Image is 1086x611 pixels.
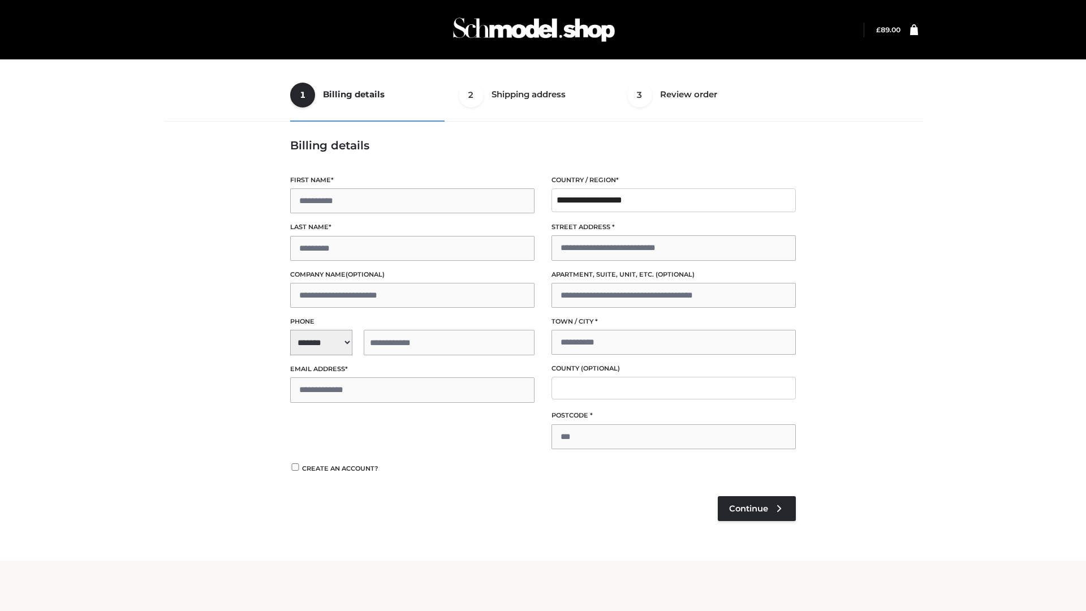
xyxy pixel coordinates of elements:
[290,316,535,327] label: Phone
[551,316,796,327] label: Town / City
[551,222,796,233] label: Street address
[302,464,378,472] span: Create an account?
[656,270,695,278] span: (optional)
[718,496,796,521] a: Continue
[290,364,535,375] label: Email address
[551,363,796,374] label: County
[729,504,768,514] span: Continue
[290,222,535,233] label: Last name
[290,269,535,280] label: Company name
[449,7,619,52] img: Schmodel Admin 964
[551,269,796,280] label: Apartment, suite, unit, etc.
[876,25,900,34] bdi: 89.00
[290,139,796,152] h3: Billing details
[876,25,900,34] a: £89.00
[346,270,385,278] span: (optional)
[876,25,881,34] span: £
[551,175,796,186] label: Country / Region
[581,364,620,372] span: (optional)
[290,175,535,186] label: First name
[551,410,796,421] label: Postcode
[290,463,300,471] input: Create an account?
